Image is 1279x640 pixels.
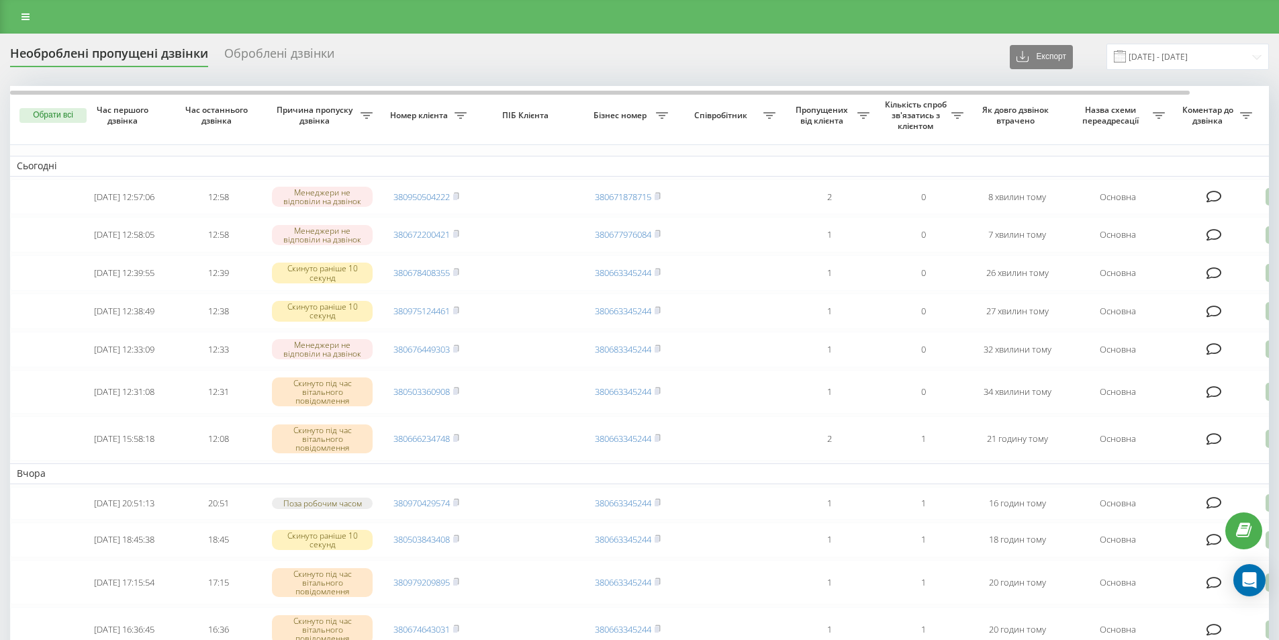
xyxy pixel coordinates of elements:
[595,385,651,398] a: 380663345244
[77,217,171,253] td: [DATE] 12:58:05
[77,416,171,461] td: [DATE] 15:58:18
[595,533,651,545] a: 380663345244
[782,293,876,329] td: 1
[171,255,265,291] td: 12:39
[77,332,171,367] td: [DATE] 12:33:09
[1064,416,1172,461] td: Основна
[485,110,569,121] span: ПІБ Клієнта
[171,217,265,253] td: 12:58
[224,46,334,67] div: Оброблені дзвінки
[681,110,763,121] span: Співробітник
[393,191,450,203] a: 380950504222
[876,522,970,558] td: 1
[272,301,373,321] div: Скинуто раніше 10 секунд
[393,432,450,445] a: 380666234748
[171,487,265,520] td: 20:51
[1064,522,1172,558] td: Основна
[393,576,450,588] a: 380979209895
[1178,105,1240,126] span: Коментар до дзвінка
[782,522,876,558] td: 1
[386,110,455,121] span: Номер клієнта
[272,377,373,407] div: Скинуто під час вітального повідомлення
[876,217,970,253] td: 0
[393,497,450,509] a: 380970429574
[970,255,1064,291] td: 26 хвилин тому
[171,332,265,367] td: 12:33
[272,225,373,245] div: Менеджери не відповіли на дзвінок
[782,416,876,461] td: 2
[77,370,171,414] td: [DATE] 12:31:08
[77,179,171,215] td: [DATE] 12:57:06
[782,332,876,367] td: 1
[19,108,87,123] button: Обрати всі
[782,560,876,604] td: 1
[782,487,876,520] td: 1
[876,487,970,520] td: 1
[970,416,1064,461] td: 21 годину тому
[77,522,171,558] td: [DATE] 18:45:38
[393,533,450,545] a: 380503843408
[77,255,171,291] td: [DATE] 12:39:55
[782,255,876,291] td: 1
[272,187,373,207] div: Менеджери не відповіли на дзвінок
[876,255,970,291] td: 0
[595,305,651,317] a: 380663345244
[393,343,450,355] a: 380676449303
[272,105,361,126] span: Причина пропуску дзвінка
[272,339,373,359] div: Менеджери не відповіли на дзвінок
[970,179,1064,215] td: 8 хвилин тому
[970,332,1064,367] td: 32 хвилини тому
[393,623,450,635] a: 380674643031
[88,105,160,126] span: Час першого дзвінка
[595,497,651,509] a: 380663345244
[272,424,373,454] div: Скинуто під час вітального повідомлення
[272,498,373,509] div: Поза робочим часом
[1064,487,1172,520] td: Основна
[587,110,656,121] span: Бізнес номер
[272,530,373,550] div: Скинуто раніше 10 секунд
[876,416,970,461] td: 1
[171,560,265,604] td: 17:15
[1064,370,1172,414] td: Основна
[393,385,450,398] a: 380503360908
[970,293,1064,329] td: 27 хвилин тому
[876,179,970,215] td: 0
[970,217,1064,253] td: 7 хвилин тому
[77,487,171,520] td: [DATE] 20:51:13
[595,432,651,445] a: 380663345244
[595,191,651,203] a: 380671878715
[970,487,1064,520] td: 16 годин тому
[595,267,651,279] a: 380663345244
[393,267,450,279] a: 380678408355
[1064,217,1172,253] td: Основна
[595,623,651,635] a: 380663345244
[876,560,970,604] td: 1
[1064,560,1172,604] td: Основна
[77,293,171,329] td: [DATE] 12:38:49
[10,46,208,67] div: Необроблені пропущені дзвінки
[876,332,970,367] td: 0
[171,179,265,215] td: 12:58
[393,228,450,240] a: 380672200421
[77,560,171,604] td: [DATE] 17:15:54
[883,99,951,131] span: Кількість спроб зв'язатись з клієнтом
[970,560,1064,604] td: 20 годин тому
[782,217,876,253] td: 1
[782,370,876,414] td: 1
[1064,332,1172,367] td: Основна
[595,228,651,240] a: 380677976084
[595,343,651,355] a: 380683345244
[970,370,1064,414] td: 34 хвилини тому
[789,105,857,126] span: Пропущених від клієнта
[1233,564,1266,596] div: Open Intercom Messenger
[1064,179,1172,215] td: Основна
[182,105,254,126] span: Час останнього дзвінка
[876,293,970,329] td: 0
[171,416,265,461] td: 12:08
[272,263,373,283] div: Скинуто раніше 10 секунд
[876,370,970,414] td: 0
[981,105,1053,126] span: Як довго дзвінок втрачено
[1064,293,1172,329] td: Основна
[171,522,265,558] td: 18:45
[171,370,265,414] td: 12:31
